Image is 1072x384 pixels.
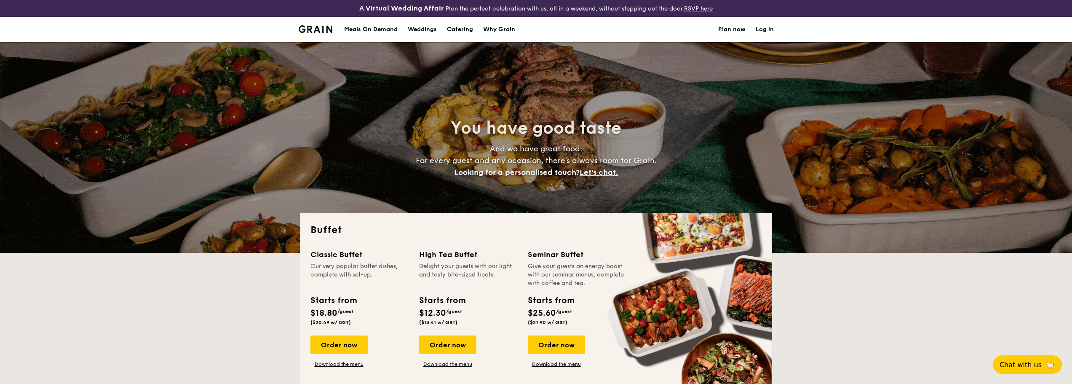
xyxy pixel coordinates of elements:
a: Log in [756,17,774,42]
a: Weddings [403,17,442,42]
span: $18.80 [310,308,337,318]
span: /guest [446,309,462,314]
a: Why Grain [478,17,520,42]
div: Give your guests an energy boost with our seminar menus, complete with coffee and tea. [528,262,626,287]
span: Let's chat. [580,168,618,177]
a: Download the menu [528,361,585,368]
div: Starts from [419,294,465,307]
div: Why Grain [483,17,515,42]
div: Meals On Demand [344,17,398,42]
a: RSVP here [684,5,713,12]
span: /guest [556,309,572,314]
div: Starts from [310,294,356,307]
span: ($27.90 w/ GST) [528,320,567,325]
a: Catering [442,17,478,42]
span: /guest [337,309,353,314]
div: Delight your guests with our light and tasty bite-sized treats. [419,262,518,287]
span: ($13.41 w/ GST) [419,320,457,325]
h4: A Virtual Wedding Affair [359,3,444,13]
img: Grain [299,25,333,33]
span: ($20.49 w/ GST) [310,320,351,325]
div: Classic Buffet [310,249,409,260]
h2: Buffet [310,223,762,237]
a: Download the menu [310,361,368,368]
h1: Catering [447,17,473,42]
div: Starts from [528,294,574,307]
a: Plan now [718,17,746,42]
div: Seminar Buffet [528,249,626,260]
div: Order now [310,336,368,354]
div: Order now [528,336,585,354]
a: Download the menu [419,361,476,368]
span: $25.60 [528,308,556,318]
div: Our very popular buffet dishes, complete with set-up. [310,262,409,287]
div: High Tea Buffet [419,249,518,260]
span: 🦙 [1045,360,1055,370]
a: Meals On Demand [339,17,403,42]
div: Order now [419,336,476,354]
a: Logotype [299,25,333,33]
span: Chat with us [1000,361,1042,369]
button: Chat with us🦙 [993,355,1062,374]
div: Weddings [408,17,437,42]
div: Plan the perfect celebration with us, all in a weekend, without stepping out the door. [294,3,779,13]
span: $12.30 [419,308,446,318]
